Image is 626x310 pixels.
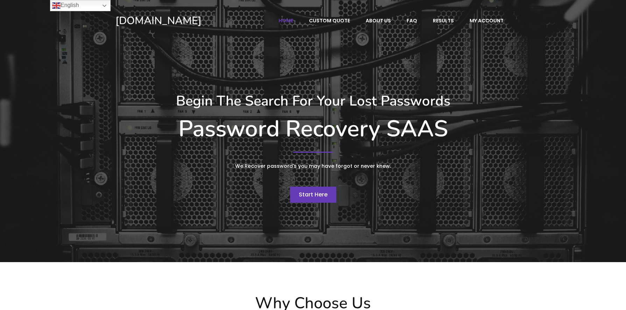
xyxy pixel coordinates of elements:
[433,17,454,24] span: Results
[358,14,398,27] a: About Us
[52,1,61,10] img: en
[462,14,511,27] a: My account
[407,17,417,24] span: FAQ
[115,93,511,109] h3: Begin The Search For Your Lost Passwords
[470,17,504,24] span: My account
[399,14,424,27] a: FAQ
[290,187,336,203] a: Start Here
[182,162,444,171] p: We Recover password's you may have forgot or never knew.
[309,17,350,24] span: Custom Quote
[115,14,249,28] a: [DOMAIN_NAME]
[425,14,461,27] a: Results
[299,190,328,199] span: Start Here
[115,115,511,143] h1: Password Recovery SAAS
[271,14,301,27] a: Home
[279,17,293,24] span: Home
[366,17,391,24] span: About Us
[302,14,357,27] a: Custom Quote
